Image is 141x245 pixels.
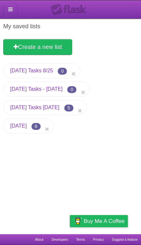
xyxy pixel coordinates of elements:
a: [DATE] [10,123,27,129]
a: Terms [76,234,85,245]
a: About [35,234,43,245]
span: 5 [64,105,73,111]
span: Buy me a coffee [84,215,125,227]
a: [DATE] Tasks 8/25 [10,68,53,73]
a: Buy me a coffee [70,215,128,227]
a: Suggest a feature [112,234,138,245]
img: Buy me a coffee [73,215,82,227]
a: [DATE] Tasks - [DATE] [10,86,63,92]
a: Create a new list [3,39,72,55]
span: 0 [58,68,67,75]
a: [DATE] Tasks [DATE] [10,105,59,110]
span: 0 [67,86,76,93]
span: 6 [31,123,41,130]
a: Privacy [93,234,104,245]
a: Developers [51,234,68,245]
div: Flask [51,4,90,15]
h1: My saved lists [3,22,138,31]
